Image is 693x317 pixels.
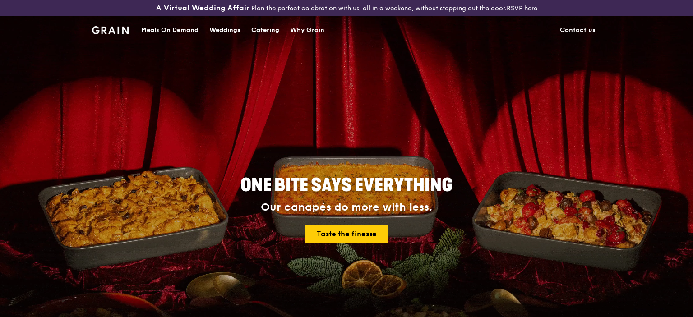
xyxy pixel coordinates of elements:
[184,201,509,214] div: Our canapés do more with less.
[246,17,285,44] a: Catering
[209,17,240,44] div: Weddings
[290,17,324,44] div: Why Grain
[554,17,601,44] a: Contact us
[156,4,249,13] h3: A Virtual Wedding Affair
[115,4,577,13] div: Plan the perfect celebration with us, all in a weekend, without stepping out the door.
[92,26,129,34] img: Grain
[305,225,388,243] a: Taste the finesse
[507,5,537,12] a: RSVP here
[92,16,129,43] a: GrainGrain
[141,17,199,44] div: Meals On Demand
[240,175,453,196] span: ONE BITE SAYS EVERYTHING
[285,17,330,44] a: Why Grain
[251,17,279,44] div: Catering
[204,17,246,44] a: Weddings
